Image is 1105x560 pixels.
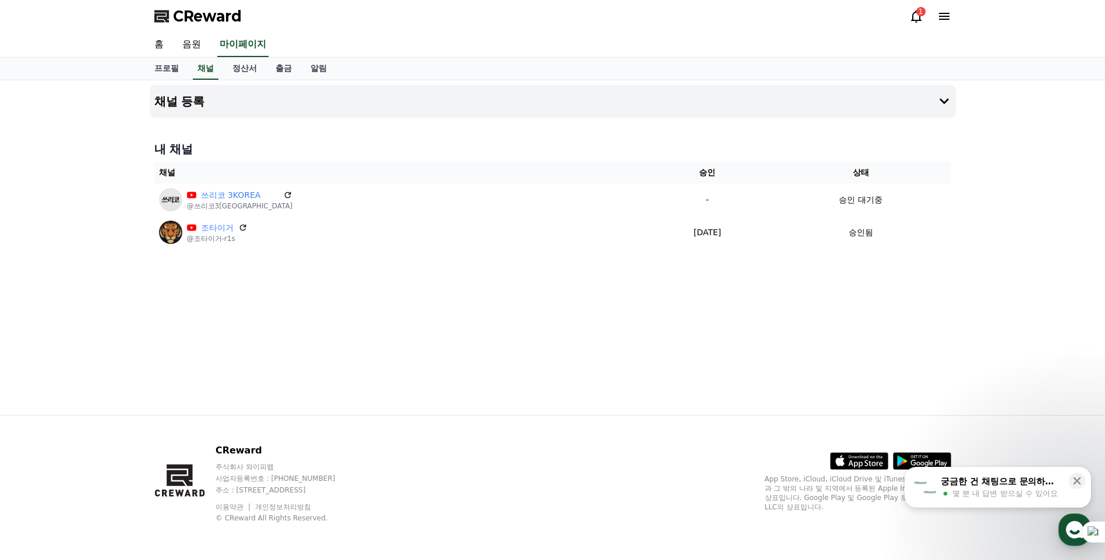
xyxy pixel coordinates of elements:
[223,58,266,80] a: 정산서
[201,222,234,234] a: 조타이거
[255,503,311,511] a: 개인정보처리방침
[145,33,173,57] a: 홈
[145,58,188,80] a: 프로필
[771,162,951,183] th: 상태
[301,58,336,80] a: 알림
[154,162,644,183] th: 채널
[159,221,182,244] img: 조타이거
[187,234,248,243] p: @조타이거-r1s
[216,462,358,472] p: 주식회사 와이피랩
[154,141,951,157] h4: 내 채널
[173,33,210,57] a: 음원
[216,444,358,458] p: CReward
[644,162,771,183] th: 승인
[266,58,301,80] a: 출금
[154,95,205,108] h4: 채널 등록
[193,58,218,80] a: 채널
[649,194,766,206] p: -
[187,201,293,211] p: @쓰리코3[GEOGRAPHIC_DATA]
[216,474,358,483] p: 사업자등록번호 : [PHONE_NUMBER]
[173,7,242,26] span: CReward
[916,7,926,16] div: 1
[216,513,358,523] p: © CReward All Rights Reserved.
[216,485,358,495] p: 주소 : [STREET_ADDRESS]
[849,226,873,239] p: 승인됨
[765,474,951,512] p: App Store, iCloud, iCloud Drive 및 iTunes Store는 미국과 그 밖의 나라 및 지역에서 등록된 Apple Inc.의 서비스 상표입니다. Goo...
[201,189,279,201] a: 쓰리코 3KOREA
[150,85,956,118] button: 채널 등록
[77,369,150,398] a: 대화
[37,387,44,396] span: 홈
[217,33,269,57] a: 마이페이지
[180,387,194,396] span: 설정
[839,194,882,206] p: 승인 대기중
[909,9,923,23] a: 1
[649,226,766,239] p: [DATE]
[107,387,121,396] span: 대화
[159,188,182,211] img: 쓰리코 3KOREA
[3,369,77,398] a: 홈
[154,7,242,26] a: CReward
[216,503,252,511] a: 이용약관
[150,369,224,398] a: 설정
